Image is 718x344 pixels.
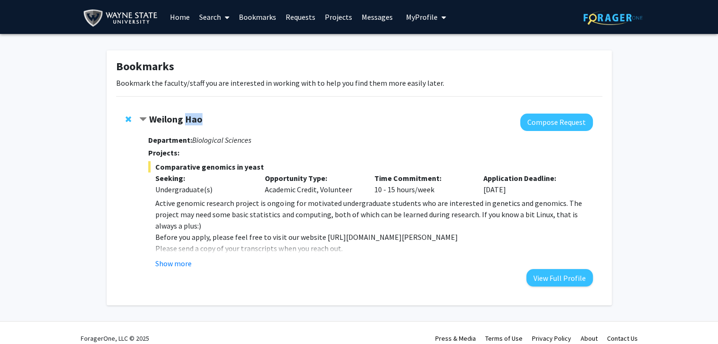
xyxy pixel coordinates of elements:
[155,172,251,184] p: Seeking:
[155,184,251,195] div: Undergraduate(s)
[155,243,592,254] p: Please send a copy of your transcripts when you reach out.
[520,114,593,131] button: Compose Request to Weilong Hao
[581,334,598,343] a: About
[374,172,469,184] p: Time Commitment:
[148,135,192,145] strong: Department:
[234,0,281,33] a: Bookmarks
[7,302,40,337] iframe: Chat
[320,0,357,33] a: Projects
[148,148,179,157] strong: Projects:
[258,172,367,195] div: Academic Credit, Volunteer
[139,116,147,123] span: Contract Weilong Hao Bookmark
[583,10,642,25] img: ForagerOne Logo
[155,231,592,243] p: Before you apply, please feel free to visit our website [URL][DOMAIN_NAME][PERSON_NAME]
[155,258,192,269] button: Show more
[116,77,602,89] p: Bookmark the faculty/staff you are interested in working with to help you find them more easily l...
[476,172,586,195] div: [DATE]
[607,334,638,343] a: Contact Us
[532,334,571,343] a: Privacy Policy
[155,197,592,231] p: Active genomic research project is ongoing for motivated undergraduate students who are intereste...
[116,60,602,74] h1: Bookmarks
[485,334,523,343] a: Terms of Use
[526,269,593,287] button: View Full Profile
[192,135,251,145] i: Biological Sciences
[194,0,234,33] a: Search
[265,172,360,184] p: Opportunity Type:
[281,0,320,33] a: Requests
[148,161,592,172] span: Comparative genomics in yeast
[126,115,131,123] span: Remove Weilong Hao from bookmarks
[357,0,397,33] a: Messages
[367,172,476,195] div: 10 - 15 hours/week
[483,172,579,184] p: Application Deadline:
[435,334,476,343] a: Press & Media
[83,8,162,29] img: Wayne State University Logo
[406,12,438,22] span: My Profile
[165,0,194,33] a: Home
[149,113,203,125] strong: Weilong Hao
